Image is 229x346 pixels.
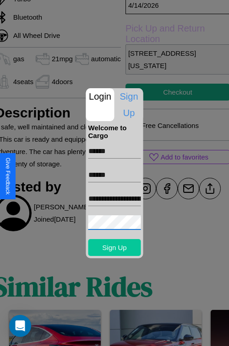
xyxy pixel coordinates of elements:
[9,315,31,337] div: Open Intercom Messenger
[88,124,141,139] h4: Welcome to Cargo
[86,88,114,105] p: Login
[88,239,141,256] button: Sign Up
[115,88,143,121] p: Sign Up
[5,158,11,195] div: Give Feedback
